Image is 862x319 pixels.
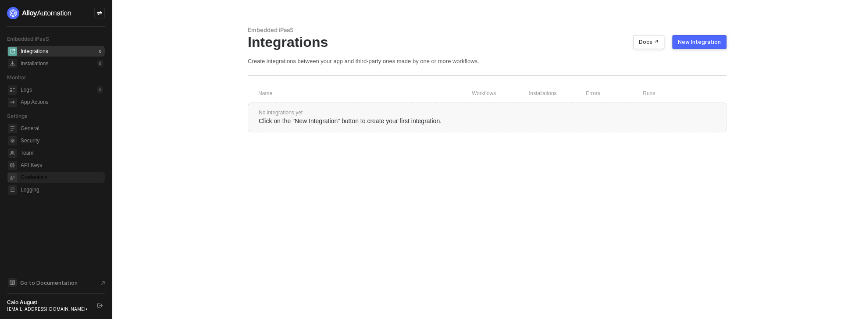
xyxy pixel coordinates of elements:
[21,160,103,170] span: API Keys
[8,161,17,170] span: api-key
[21,123,103,134] span: General
[21,99,48,106] div: App Actions
[8,173,17,182] span: credentials
[643,90,703,97] div: Runs
[8,98,17,107] span: icon-app-actions
[258,90,472,97] div: Name
[248,34,727,50] div: Integrations
[8,278,17,287] span: documentation
[99,279,107,287] span: document-arrow
[8,47,17,56] span: integrations
[8,124,17,133] span: general
[21,172,103,183] span: Credentials
[97,11,102,16] span: icon-swap
[529,90,586,97] div: Installations
[259,117,716,126] div: Click on the "New Integration" button to create your first integration.
[97,48,103,55] div: 0
[586,90,643,97] div: Errors
[248,57,727,65] div: Create integrations between your app and third-party ones made by one or more workflows.
[20,279,78,287] span: Go to Documentation
[97,303,103,308] span: logout
[7,306,89,312] div: [EMAIL_ADDRESS][DOMAIN_NAME] •
[678,39,721,46] div: New Integration
[21,184,103,195] span: Logging
[672,35,727,49] button: New Integration
[7,7,105,19] a: logo
[8,85,17,95] span: icon-logs
[248,26,727,34] div: Embedded iPaaS
[97,60,103,67] div: 0
[259,109,716,117] div: No integrations yet
[8,185,17,195] span: logging
[7,277,105,288] a: Knowledge Base
[21,60,48,67] div: Installations
[633,35,664,49] button: Docs ↗
[8,136,17,145] span: security
[21,135,103,146] span: Security
[472,90,529,97] div: Workflows
[7,7,72,19] img: logo
[21,86,32,94] div: Logs
[21,148,103,158] span: Team
[7,299,89,306] div: Caio August
[97,86,103,93] div: 0
[7,74,26,81] span: Monitor
[639,39,659,46] div: Docs ↗
[7,113,27,119] span: Settings
[21,48,48,55] div: Integrations
[7,35,49,42] span: Embedded iPaaS
[8,149,17,158] span: team
[8,59,17,68] span: installations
